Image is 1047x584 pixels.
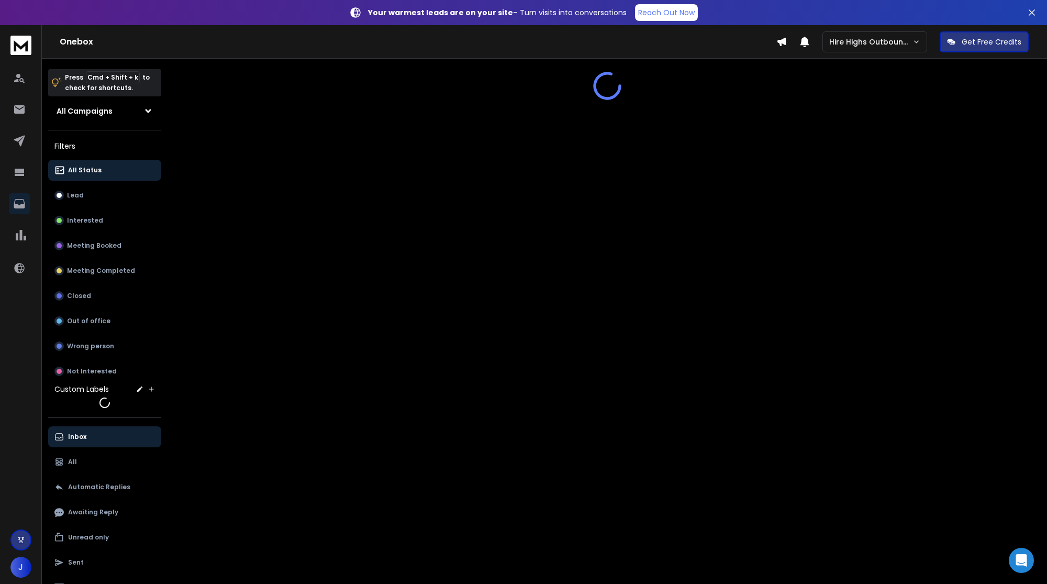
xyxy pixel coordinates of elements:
[10,36,31,55] img: logo
[48,361,161,382] button: Not Interested
[48,311,161,332] button: Out of office
[10,557,31,578] button: J
[67,267,135,275] p: Meeting Completed
[48,336,161,357] button: Wrong person
[67,342,114,350] p: Wrong person
[68,458,77,466] p: All
[68,533,109,542] p: Unread only
[67,367,117,376] p: Not Interested
[67,292,91,300] p: Closed
[60,36,776,48] h1: Onebox
[68,508,118,516] p: Awaiting Reply
[48,139,161,153] h3: Filters
[368,7,513,18] strong: Your warmest leads are on your site
[86,71,140,83] span: Cmd + Shift + k
[48,527,161,548] button: Unread only
[48,502,161,523] button: Awaiting Reply
[67,216,103,225] p: Interested
[638,7,695,18] p: Reach Out Now
[68,483,130,491] p: Automatic Replies
[48,185,161,206] button: Lead
[48,426,161,447] button: Inbox
[54,384,109,394] h3: Custom Labels
[368,7,627,18] p: – Turn visits into conversations
[829,37,912,47] p: Hire Highs Outbound Engine
[67,241,121,250] p: Meeting Booked
[48,210,161,231] button: Interested
[68,166,102,174] p: All Status
[48,235,161,256] button: Meeting Booked
[48,285,161,306] button: Closed
[67,191,84,200] p: Lead
[1009,548,1034,573] div: Open Intercom Messenger
[940,31,1029,52] button: Get Free Credits
[68,433,86,441] p: Inbox
[48,552,161,573] button: Sent
[635,4,698,21] a: Reach Out Now
[65,72,150,93] p: Press to check for shortcuts.
[67,317,110,325] p: Out of office
[48,477,161,498] button: Automatic Replies
[48,260,161,281] button: Meeting Completed
[57,106,113,116] h1: All Campaigns
[48,160,161,181] button: All Status
[48,451,161,472] button: All
[962,37,1021,47] p: Get Free Credits
[68,558,84,567] p: Sent
[48,101,161,122] button: All Campaigns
